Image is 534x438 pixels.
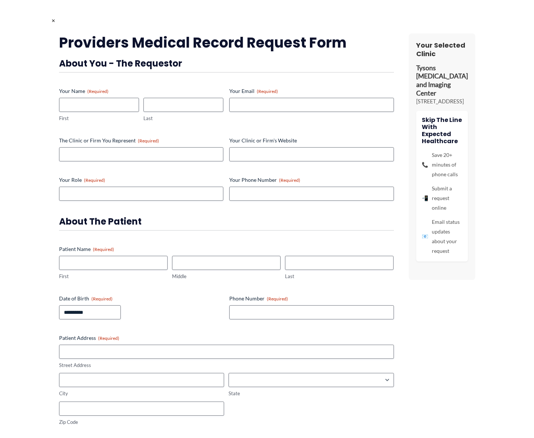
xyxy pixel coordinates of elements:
label: Middle [172,273,281,280]
h2: Providers Medical Record Request Form [59,33,394,52]
label: Your Clinic or Firm's Website [229,137,394,144]
label: Your Email [229,87,394,95]
label: Last [285,273,394,280]
label: First [59,273,168,280]
span: (Required) [93,247,114,252]
label: Phone Number [229,295,394,302]
legend: Patient Address [59,334,119,342]
p: Tysons [MEDICAL_DATA] and Imaging Center [416,64,468,98]
p: [STREET_ADDRESS] [416,98,468,105]
span: 📞 [422,160,428,170]
label: State [229,390,394,397]
span: 📲 [422,193,428,203]
label: The Clinic or Firm You Represent [59,137,224,144]
label: Street Address [59,362,394,369]
label: Zip Code [59,419,224,426]
h3: Your Selected Clinic [416,41,468,58]
li: Save 20+ minutes of phone calls [422,150,462,179]
legend: Patient Name [59,245,114,253]
label: City [59,390,224,397]
h3: About the Patient [59,216,394,227]
h3: About You - The Requestor [59,58,394,69]
label: Date of Birth [59,295,224,302]
span: × [52,17,55,24]
span: (Required) [87,88,109,94]
label: Your Phone Number [229,176,394,184]
span: (Required) [267,296,288,302]
span: (Required) [98,335,119,341]
li: Email status updates about your request [422,217,462,256]
label: First [59,115,139,122]
h4: Skip The Line With Expected Healthcare [422,116,462,145]
span: 📧 [422,232,428,241]
span: (Required) [91,296,113,302]
label: Your Role [59,176,224,184]
span: (Required) [84,177,105,183]
label: Last [143,115,223,122]
span: (Required) [138,138,159,144]
span: (Required) [279,177,300,183]
li: Submit a request online [422,184,462,213]
legend: Your Name [59,87,109,95]
span: (Required) [257,88,278,94]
